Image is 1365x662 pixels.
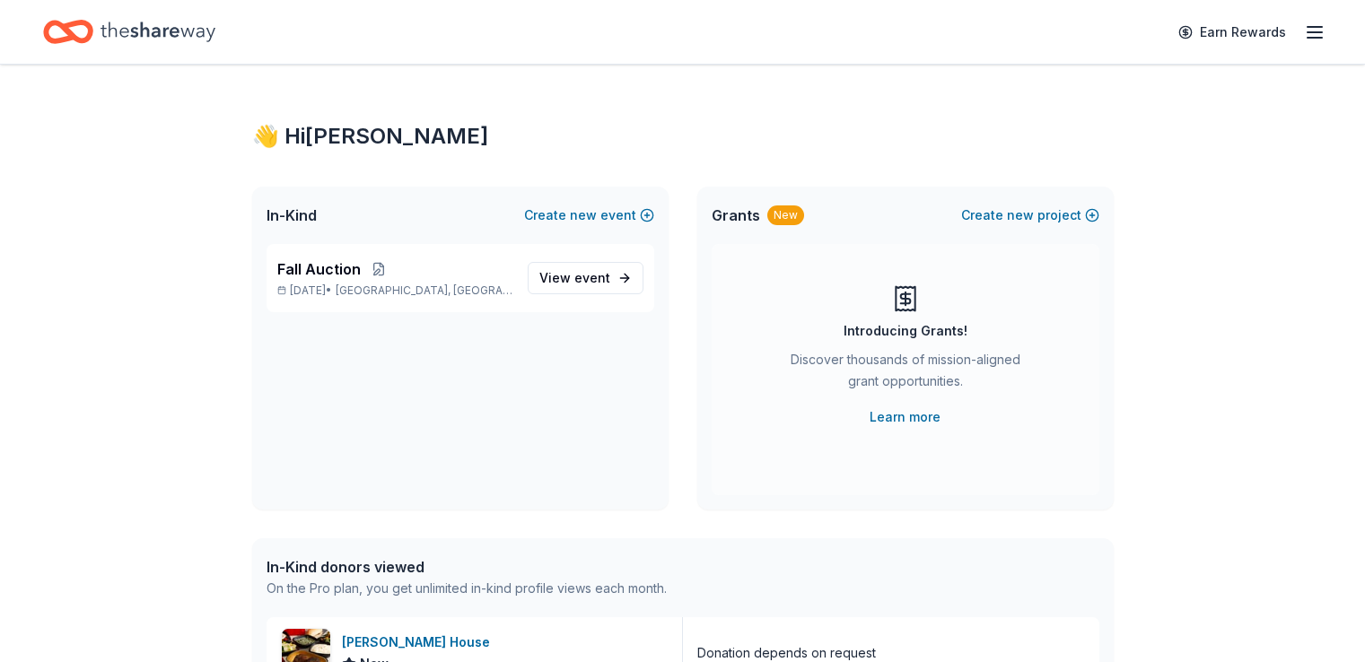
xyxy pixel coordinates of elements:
div: On the Pro plan, you get unlimited in-kind profile views each month. [267,578,667,599]
a: Home [43,11,215,53]
div: Introducing Grants! [844,320,967,342]
button: Createnewevent [524,205,654,226]
span: View [539,267,610,289]
span: In-Kind [267,205,317,226]
span: event [574,270,610,285]
a: Earn Rewards [1168,16,1297,48]
div: 👋 Hi [PERSON_NAME] [252,122,1114,151]
div: New [767,205,804,225]
span: Fall Auction [277,258,361,280]
span: Grants [712,205,760,226]
span: new [570,205,597,226]
a: Learn more [870,406,941,428]
button: Createnewproject [961,205,1099,226]
span: [GEOGRAPHIC_DATA], [GEOGRAPHIC_DATA] [336,283,512,298]
div: [PERSON_NAME] House [342,632,497,653]
p: [DATE] • [277,283,513,298]
div: Discover thousands of mission-aligned grant opportunities. [783,349,1028,399]
div: In-Kind donors viewed [267,556,667,578]
span: new [1007,205,1034,226]
a: View event [528,262,643,294]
